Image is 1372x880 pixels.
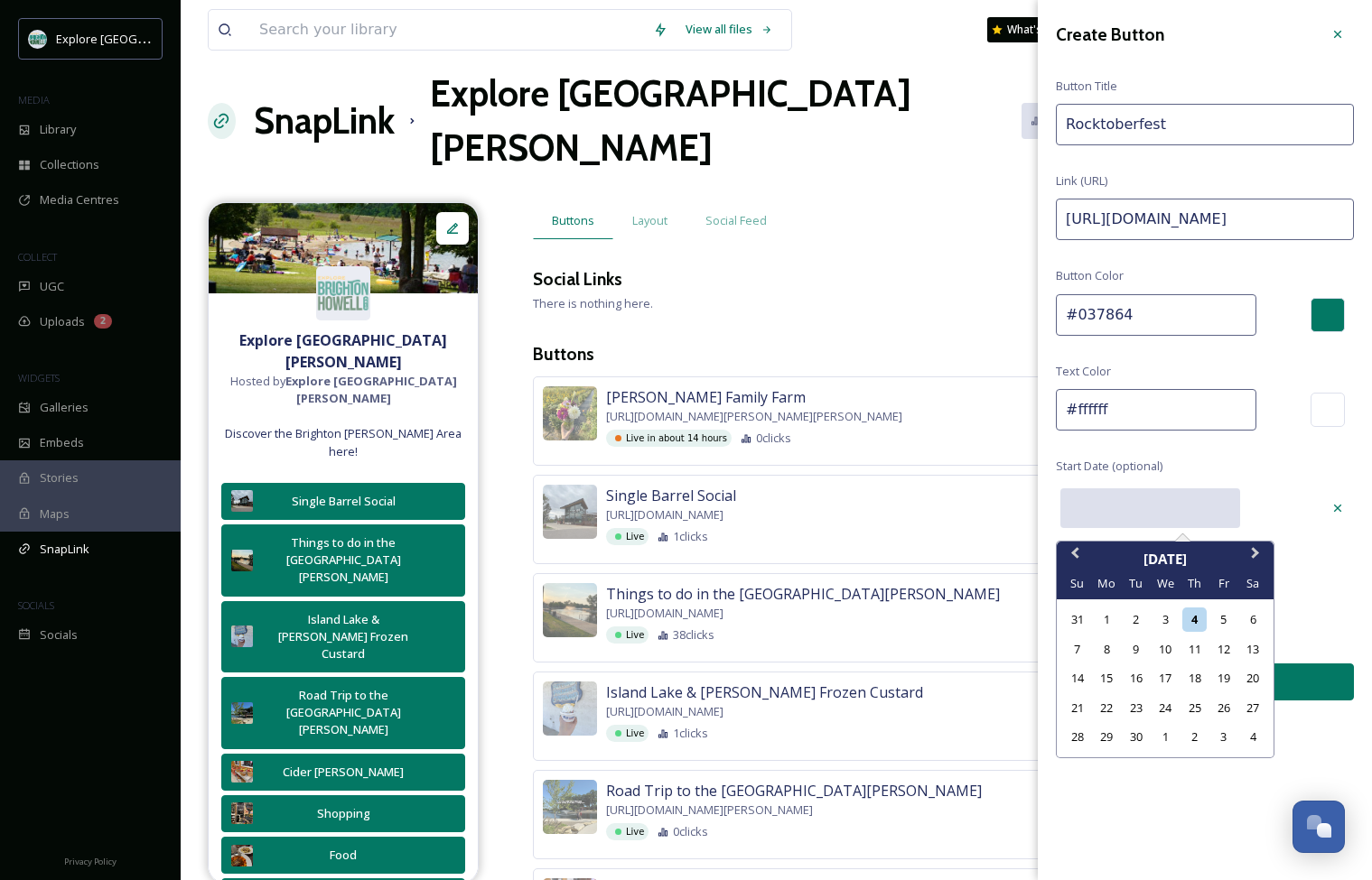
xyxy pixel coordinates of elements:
[1153,696,1177,720] div: Choose Wednesday, September 24th, 2025
[1241,637,1265,662] div: Choose Saturday, September 13th, 2025
[606,801,813,819] span: [URL][DOMAIN_NAME][PERSON_NAME]
[218,425,469,459] span: Discover the Brighton [PERSON_NAME] Area here!
[543,681,597,736] img: b14af771-f3cc-46ec-9353-0190dfa4d2c4.jpg
[533,341,1345,367] h3: Buttons
[231,845,253,866] img: a907dd05-998d-449d-b569-158b425e8aca.jpg
[40,541,89,558] span: SnapLink
[606,485,736,506] span: Single Barrel Social
[606,703,723,720] span: [URL][DOMAIN_NAME]
[1211,696,1236,720] div: Choose Friday, September 26th, 2025
[987,17,1078,42] a: What's New
[430,67,1022,175] h1: Explore [GEOGRAPHIC_DATA][PERSON_NAME]
[1095,666,1119,690] div: Choose Monday, September 15th, 2025
[606,386,806,408] span: [PERSON_NAME] Family Farm
[250,10,644,50] input: Search your library
[1095,725,1119,749] div: Choose Monday, September 29th, 2025
[1065,571,1089,596] div: Su
[231,490,253,512] img: 0ce3ca00-41c8-4c22-bde9-ad80b3f25e7d.jpg
[1182,725,1207,749] div: Choose Thursday, October 2nd, 2025
[1065,666,1089,690] div: Choose Sunday, September 14th, 2025
[231,625,253,647] img: b14af771-f3cc-46ec-9353-0190dfa4d2c4.jpg
[40,121,76,138] span: Library
[606,430,732,447] div: Live in about 14 hours
[1065,607,1089,632] div: Choose Sunday, August 31st, 2025
[1182,666,1207,690] div: Choose Thursday, September 18th, 2025
[705,212,767,229] span: Social Feed
[221,754,465,791] button: Cider [PERSON_NAME]
[231,761,253,783] img: b4cd52ce-8ae0-4a79-861e-c918f54e3e19.jpg
[262,611,425,663] div: Island Lake & [PERSON_NAME] Frozen Custard
[1056,199,1354,240] input: To enrich screen reader interactions, please activate Accessibility in Grammarly extension settings
[1056,267,1124,284] span: Button Color
[543,780,597,834] img: 12889ca4-8449-45bf-bccd-6078143f53ff.jpg
[239,330,447,372] strong: Explore [GEOGRAPHIC_DATA][PERSON_NAME]
[1153,607,1177,632] div: Choose Wednesday, September 3rd, 2025
[40,313,85,330] span: Uploads
[606,823,649,840] div: Live
[1182,571,1207,596] div: Th
[1241,571,1265,596] div: Sa
[40,399,89,416] span: Galleries
[1057,549,1274,570] div: [DATE]
[606,506,723,523] span: [URL][DOMAIN_NAME]
[632,212,667,229] span: Layout
[29,30,47,48] img: 67e7af72-b6c8-455a-acf8-98e6fe1b68aa.avif
[1124,571,1148,596] div: Tu
[262,534,425,587] div: Things to do in the [GEOGRAPHIC_DATA][PERSON_NAME]
[543,386,597,440] img: 3a5f237e-7705-415f-9ea7-7a622f5dd090.jpg
[1241,666,1265,690] div: Choose Saturday, September 20th, 2025
[1065,725,1089,749] div: Choose Sunday, September 28th, 2025
[533,266,622,292] h3: Social Links
[231,802,253,824] img: 4472244f-5787-4127-9299-69d351347d0c.jpg
[221,837,465,874] button: Food
[1056,22,1164,48] h3: Create Button
[40,505,70,523] span: Maps
[40,469,79,486] span: Stories
[221,601,465,673] button: Island Lake & [PERSON_NAME] Frozen Custard
[221,677,465,749] button: Road Trip to the [GEOGRAPHIC_DATA][PERSON_NAME]
[1022,103,1118,138] a: Analytics
[221,524,465,597] button: Things to do in the [GEOGRAPHIC_DATA][PERSON_NAME]
[221,795,465,832] button: Shopping
[40,434,84,451] span: Embeds
[1211,571,1236,596] div: Fr
[673,823,708,840] span: 0 clicks
[756,430,791,447] span: 0 clicks
[606,605,723,622] span: [URL][DOMAIN_NAME]
[1241,607,1265,632] div: Choose Saturday, September 6th, 2025
[673,626,714,644] span: 38 clicks
[1182,696,1207,720] div: Choose Thursday, September 25th, 2025
[1153,637,1177,662] div: Choose Wednesday, September 10th, 2025
[1059,543,1087,572] button: Previous Month
[677,12,782,47] div: View all files
[316,266,370,320] img: 67e7af72-b6c8-455a-acf8-98e6fe1b68aa.avif
[262,764,425,781] div: Cider [PERSON_NAME]
[1241,725,1265,749] div: Choose Saturday, October 4th, 2025
[209,203,478,293] img: cb6c9135-67c4-4434-a57e-82c280aac642.jpg
[533,295,653,311] span: There is nothing here.
[1211,666,1236,690] div: Choose Friday, September 19th, 2025
[221,483,465,520] button: Single Barrel Social
[543,485,597,539] img: 0ce3ca00-41c8-4c22-bde9-ad80b3f25e7d.jpg
[1211,637,1236,662] div: Choose Friday, September 12th, 2025
[218,373,469,407] span: Hosted by
[1056,104,1354,145] input: To enrich screen reader interactions, please activate Accessibility in Grammarly extension settings
[1124,637,1148,662] div: Choose Tuesday, September 9th, 2025
[254,94,395,148] a: SnapLink
[1056,458,1162,475] span: Start Date (optional)
[285,373,457,406] strong: Explore [GEOGRAPHIC_DATA][PERSON_NAME]
[18,371,60,384] span: WIDGETS
[64,849,117,871] a: Privacy Policy
[552,212,594,229] span: Buttons
[1065,637,1089,662] div: Choose Sunday, September 7th, 2025
[1211,725,1236,749] div: Choose Friday, October 3rd, 2025
[1243,543,1272,572] button: Next Month
[1095,571,1119,596] div: Mo
[606,626,649,644] div: Live
[1124,696,1148,720] div: Choose Tuesday, September 23rd, 2025
[1124,725,1148,749] div: Choose Tuesday, September 30th, 2025
[1095,607,1119,632] div: Choose Monday, September 1st, 2025
[673,725,708,742] span: 1 clicks
[1211,607,1236,632] div: Choose Friday, September 5th, 2025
